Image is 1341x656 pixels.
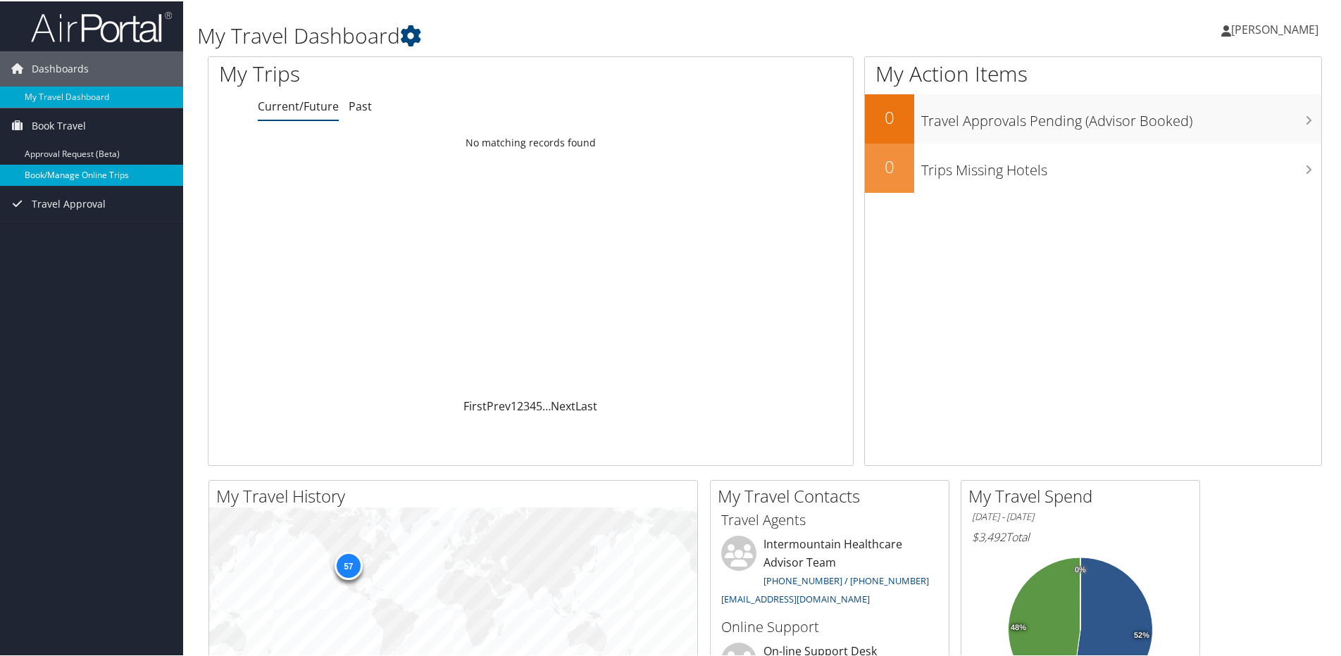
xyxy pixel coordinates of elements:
h2: My Travel History [216,483,697,507]
a: [EMAIL_ADDRESS][DOMAIN_NAME] [721,591,870,604]
h2: 0 [865,153,914,177]
a: [PHONE_NUMBER] / [PHONE_NUMBER] [763,573,929,586]
a: 4 [530,397,536,412]
h6: [DATE] - [DATE] [972,509,1189,522]
h3: Travel Approvals Pending (Advisor Booked) [921,103,1321,130]
h6: Total [972,528,1189,543]
img: airportal-logo.png [31,9,172,42]
a: Current/Future [258,97,339,113]
span: $3,492 [972,528,1006,543]
tspan: 48% [1011,622,1026,631]
h2: My Travel Contacts [718,483,949,507]
a: First [463,397,487,412]
td: No matching records found [208,129,853,154]
h3: Online Support [721,616,938,636]
span: [PERSON_NAME] [1231,20,1318,36]
a: Past [349,97,372,113]
div: 57 [334,550,362,579]
h3: Trips Missing Hotels [921,152,1321,179]
a: 0Trips Missing Hotels [865,142,1321,191]
tspan: 52% [1134,630,1149,638]
h1: My Trips [219,58,574,87]
span: Dashboards [32,50,89,85]
a: 0Travel Approvals Pending (Advisor Booked) [865,93,1321,142]
h1: My Travel Dashboard [197,20,954,49]
h3: Travel Agents [721,509,938,529]
span: Travel Approval [32,185,106,220]
h2: 0 [865,104,914,128]
tspan: 0% [1075,564,1086,573]
span: Book Travel [32,107,86,142]
a: 2 [517,397,523,412]
a: 3 [523,397,530,412]
a: 5 [536,397,542,412]
a: Prev [487,397,511,412]
a: 1 [511,397,517,412]
h1: My Action Items [865,58,1321,87]
a: [PERSON_NAME] [1221,7,1333,49]
li: Intermountain Healthcare Advisor Team [714,534,945,610]
span: … [542,397,551,412]
a: Last [575,397,597,412]
a: Next [551,397,575,412]
h2: My Travel Spend [968,483,1199,507]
